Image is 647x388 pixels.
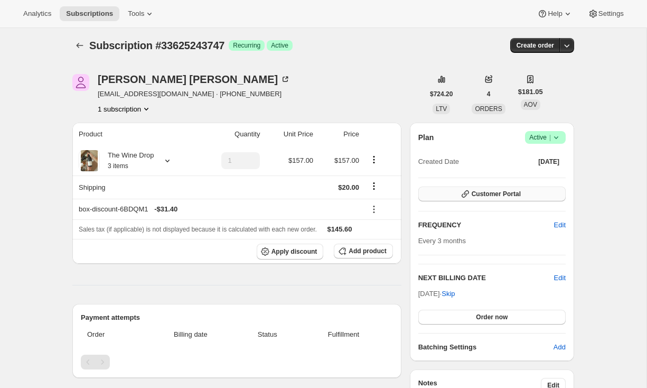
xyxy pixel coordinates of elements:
th: Quantity [197,123,263,146]
button: Analytics [17,6,58,21]
button: Skip [435,285,461,302]
h2: Payment attempts [81,312,393,323]
th: Unit Price [263,123,316,146]
span: Add product [349,247,386,255]
span: Tools [128,10,144,18]
span: Created Date [418,156,459,167]
button: Add product [334,244,392,258]
span: Subscriptions [66,10,113,18]
th: Shipping [72,175,197,199]
span: - $31.40 [154,204,177,215]
span: $181.05 [518,87,543,97]
span: Edit [554,220,566,230]
button: Add [547,339,572,356]
span: Active [529,132,561,143]
span: Fulfillment [301,329,386,340]
span: $157.00 [334,156,359,164]
button: Order now [418,310,566,325]
button: Settings [582,6,630,21]
button: Shipping actions [365,180,382,192]
button: [DATE] [532,154,566,169]
span: Status [240,329,294,340]
button: Edit [548,217,572,234]
div: box-discount-6BDQM1 [79,204,359,215]
button: Product actions [98,104,152,114]
button: Subscriptions [60,6,119,21]
button: 4 [481,87,497,101]
span: $157.00 [288,156,313,164]
span: Every 3 months [418,237,466,245]
span: $724.20 [430,90,453,98]
span: Customer Portal [472,190,521,198]
span: Sales tax (if applicable) is not displayed because it is calculated with each new order. [79,226,317,233]
th: Order [81,323,144,346]
span: [EMAIL_ADDRESS][DOMAIN_NAME] · [PHONE_NUMBER] [98,89,290,99]
span: $20.00 [338,183,359,191]
span: Kevin Erickson [72,74,89,91]
button: Create order [510,38,560,53]
span: $145.60 [327,225,352,233]
button: Tools [121,6,161,21]
span: Create order [517,41,554,50]
span: AOV [524,101,537,108]
span: Skip [442,289,455,299]
span: Settings [598,10,624,18]
button: Help [531,6,579,21]
span: [DATE] · [418,290,455,298]
span: Recurring [233,41,260,50]
span: Analytics [23,10,51,18]
nav: Pagination [81,355,393,369]
span: Apply discount [271,247,317,256]
span: ORDERS [475,105,502,113]
button: Customer Portal [418,187,566,201]
span: Order now [476,313,508,321]
small: 3 items [108,162,128,170]
button: $724.20 [424,87,459,101]
button: Edit [554,273,566,283]
h6: Batching Settings [418,342,554,353]
span: | [549,133,551,142]
span: Help [548,10,562,18]
div: The Wine Drop [100,150,154,171]
span: Add [554,342,566,353]
button: Apply discount [257,244,324,260]
span: Active [271,41,288,50]
span: Billing date [147,329,235,340]
th: Product [72,123,197,146]
div: [PERSON_NAME] [PERSON_NAME] [98,74,290,85]
button: Subscriptions [72,38,87,53]
button: Product actions [365,154,382,165]
span: 4 [487,90,491,98]
h2: NEXT BILLING DATE [418,273,554,283]
th: Price [316,123,362,146]
span: Subscription #33625243747 [89,40,224,51]
h2: FREQUENCY [418,220,554,230]
span: [DATE] [538,158,559,166]
h2: Plan [418,132,434,143]
span: LTV [436,105,447,113]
